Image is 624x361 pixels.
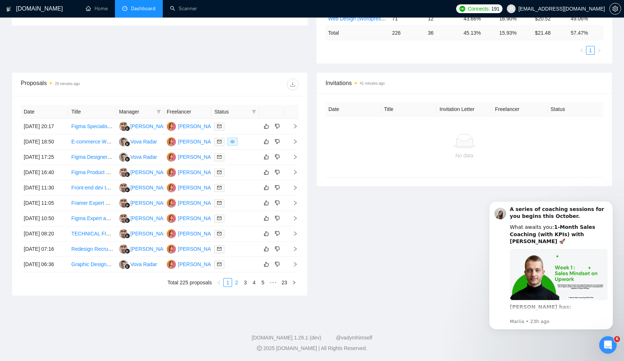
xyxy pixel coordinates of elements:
[167,183,176,192] img: AL
[125,187,130,192] img: gigradar-bm.png
[577,46,586,55] button: left
[21,226,69,242] td: [DATE] 08:20
[223,278,232,287] li: 1
[273,199,282,207] button: dislike
[167,154,220,160] a: AL[PERSON_NAME]
[178,230,220,238] div: [PERSON_NAME]
[595,46,604,55] li: Next Page
[230,139,235,144] span: eye
[262,137,271,146] button: like
[586,46,595,55] li: 1
[130,214,172,222] div: [PERSON_NAME]
[119,229,128,238] img: AI
[232,278,241,287] li: 2
[119,246,172,251] a: AI[PERSON_NAME]
[21,196,69,211] td: [DATE] 11:05
[599,336,617,354] iframe: Intercom live chat
[273,137,282,146] button: dislike
[130,245,172,253] div: [PERSON_NAME]
[273,168,282,177] button: dislike
[287,139,298,144] span: right
[167,137,176,146] img: AL
[167,214,176,223] img: AL
[164,105,212,119] th: Freelancer
[119,230,172,236] a: AI[PERSON_NAME]
[262,168,271,177] button: like
[69,196,116,211] td: Framer Expert Needed for Interactive Website
[287,231,298,236] span: right
[130,199,172,207] div: [PERSON_NAME]
[72,169,231,175] a: Figma Product Designer to Create Clickable Prototype for Marketplace
[167,200,220,206] a: AL[PERSON_NAME]
[119,138,157,144] a: VRVova Radar
[264,169,269,175] span: like
[279,278,290,287] li: 23
[275,200,280,206] span: dislike
[125,157,130,162] img: gigradar-bm.png
[279,279,289,287] a: 23
[292,280,296,285] span: right
[328,16,406,22] a: Web Design (Wordpress | Framer)
[72,200,176,206] a: Framer Expert Needed for Interactive Website
[217,262,222,266] span: mail
[264,261,269,267] span: like
[69,257,116,272] td: Graphic Designer Needed for Webflow Updates on Catering Website
[167,246,220,251] a: AL[PERSON_NAME]
[6,345,618,352] div: 2025 [DOMAIN_NAME] | All Rights Reserved.
[21,119,69,134] td: [DATE] 20:17
[273,229,282,238] button: dislike
[72,231,316,237] a: TECHNICAL FIGMA DESIGNER NEEDED to support creative director & complete assets as per instructions
[167,153,176,162] img: AL
[264,246,269,252] span: like
[86,5,108,12] a: homeHome
[217,155,222,159] span: mail
[119,122,128,131] img: AI
[509,6,514,11] span: user
[609,6,621,12] a: setting
[217,201,222,205] span: mail
[262,153,271,161] button: like
[131,5,155,12] span: Dashboard
[167,199,176,208] img: AL
[224,279,232,287] a: 1
[595,46,604,55] button: right
[215,278,223,287] li: Previous Page
[259,279,267,287] a: 5
[167,229,176,238] img: AL
[273,153,282,161] button: dislike
[72,246,211,252] a: Redesign Recruiting + Training Website for Insurance Agency
[214,108,249,116] span: Status
[568,26,604,40] td: 57.47 %
[167,184,220,190] a: AL[PERSON_NAME]
[72,261,227,267] a: Graphic Designer Needed for Webflow Updates on Catering Website
[119,183,128,192] img: AI
[275,185,280,191] span: dislike
[389,11,425,26] td: 71
[69,242,116,257] td: Redesign Recruiting + Training Website for Insurance Agency
[275,123,280,129] span: dislike
[119,199,128,208] img: AI
[125,203,130,208] img: gigradar-bm.png
[178,214,220,222] div: [PERSON_NAME]
[262,229,271,238] button: like
[69,180,116,196] td: Front-end dev to translate full figma prototype to wordpress elementor
[155,106,162,117] span: filter
[325,26,389,40] td: Total
[331,151,597,160] div: No data
[21,180,69,196] td: [DATE] 11:30
[287,81,298,87] span: download
[130,168,172,176] div: [PERSON_NAME]
[6,3,11,15] img: logo
[72,154,272,160] a: Figma Designer for Final Website Content and Visual Updates (Webflow Handoff Ready)
[130,122,172,130] div: [PERSON_NAME]
[586,46,594,54] a: 1
[257,346,262,351] span: copyright
[167,261,220,267] a: AL[PERSON_NAME]
[69,119,116,134] td: Figma Specialist Needed for Crypto Debit Card Website Mockup
[262,183,271,192] button: like
[287,124,298,129] span: right
[262,245,271,253] button: like
[167,230,220,236] a: AL[PERSON_NAME]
